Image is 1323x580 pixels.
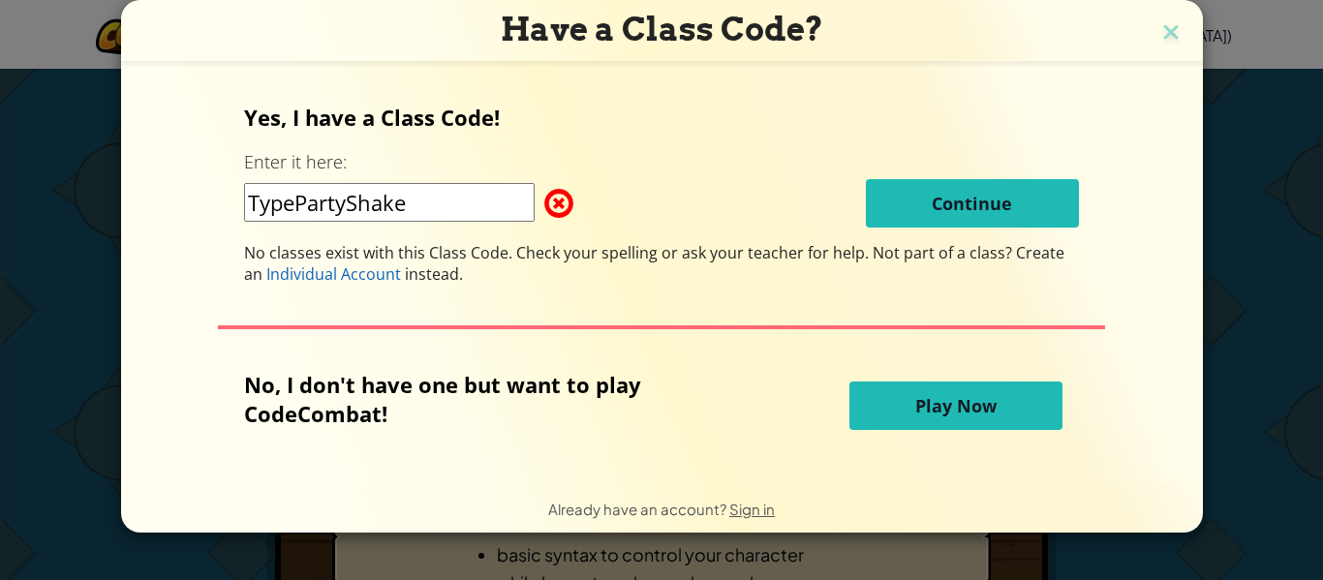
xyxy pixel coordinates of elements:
[849,382,1062,430] button: Play Now
[548,500,729,518] span: Already have an account?
[244,370,736,428] p: No, I don't have one but want to play CodeCombat!
[244,103,1079,132] p: Yes, I have a Class Code!
[401,263,463,285] span: instead.
[932,192,1012,215] span: Continue
[244,150,347,174] label: Enter it here:
[729,500,775,518] a: Sign in
[244,242,873,263] span: No classes exist with this Class Code. Check your spelling or ask your teacher for help.
[915,394,997,417] span: Play Now
[244,242,1064,285] span: Not part of a class? Create an
[501,10,823,48] span: Have a Class Code?
[1158,19,1184,48] img: close icon
[866,179,1079,228] button: Continue
[266,263,401,285] span: Individual Account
